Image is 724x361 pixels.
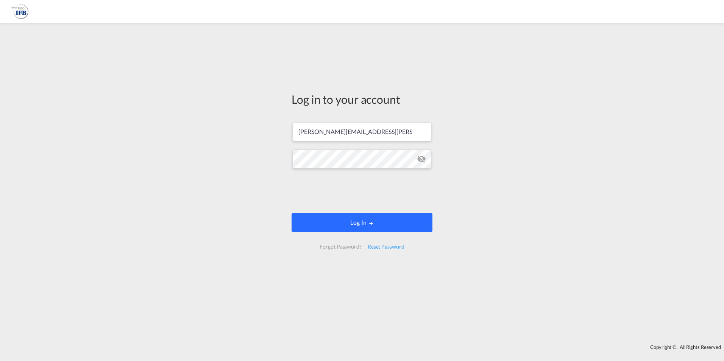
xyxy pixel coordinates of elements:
div: Forgot Password? [317,240,364,254]
img: b628ab10256c11eeb52753acbc15d091.png [11,3,28,20]
div: Log in to your account [292,91,432,107]
div: Reset Password [365,240,407,254]
button: LOGIN [292,213,432,232]
md-icon: icon-eye-off [417,154,426,163]
iframe: reCAPTCHA [304,176,420,205]
input: Enter email/phone number [292,122,431,141]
